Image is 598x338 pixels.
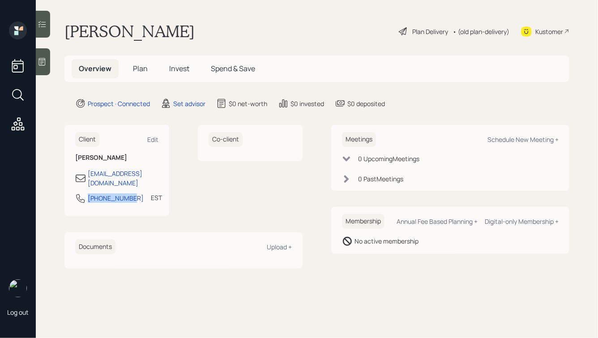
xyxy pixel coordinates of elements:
h6: Client [75,132,99,147]
div: $0 invested [290,99,324,108]
span: Invest [169,64,189,73]
div: Upload + [267,243,292,251]
div: • (old plan-delivery) [453,27,509,36]
div: Digital-only Membership + [485,217,559,226]
div: 0 Upcoming Meeting s [358,154,419,163]
h6: Meetings [342,132,376,147]
div: Kustomer [535,27,563,36]
h6: Documents [75,240,115,254]
div: [EMAIL_ADDRESS][DOMAIN_NAME] [88,169,158,188]
div: 0 Past Meeting s [358,174,403,184]
h6: Membership [342,214,384,229]
h6: Co-client [209,132,243,147]
span: Plan [133,64,148,73]
span: Overview [79,64,111,73]
h6: [PERSON_NAME] [75,154,158,162]
div: [PHONE_NUMBER] [88,193,144,203]
div: Plan Delivery [412,27,448,36]
img: hunter_neumayer.jpg [9,279,27,297]
div: $0 deposited [347,99,385,108]
div: Schedule New Meeting + [487,135,559,144]
div: Edit [147,135,158,144]
span: Spend & Save [211,64,255,73]
div: Prospect · Connected [88,99,150,108]
div: $0 net-worth [229,99,267,108]
h1: [PERSON_NAME] [64,21,195,41]
div: No active membership [355,236,419,246]
div: EST [151,193,162,202]
div: Set advisor [173,99,205,108]
div: Annual Fee Based Planning + [397,217,478,226]
div: Log out [7,308,29,317]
